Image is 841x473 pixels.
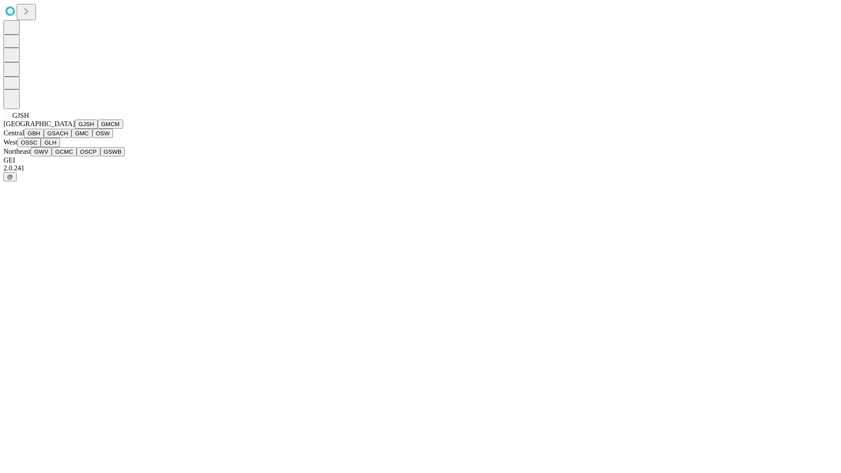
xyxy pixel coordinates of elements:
button: @ [4,172,17,181]
span: @ [7,173,13,180]
div: 2.0.241 [4,164,837,172]
button: GSACH [44,129,71,138]
button: GSWB [100,147,125,156]
button: GJSH [75,120,98,129]
button: OSW [92,129,113,138]
button: GWV [31,147,52,156]
span: [GEOGRAPHIC_DATA] [4,120,75,127]
button: GMCM [98,120,123,129]
button: GBH [24,129,44,138]
button: GMC [71,129,92,138]
span: Northeast [4,148,31,155]
button: OSCP [77,147,100,156]
span: Central [4,129,24,137]
span: GJSH [12,112,29,119]
button: GCMC [52,147,77,156]
button: GLH [41,138,60,147]
span: West [4,138,18,146]
button: OSSC [18,138,41,147]
div: GEI [4,156,837,164]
